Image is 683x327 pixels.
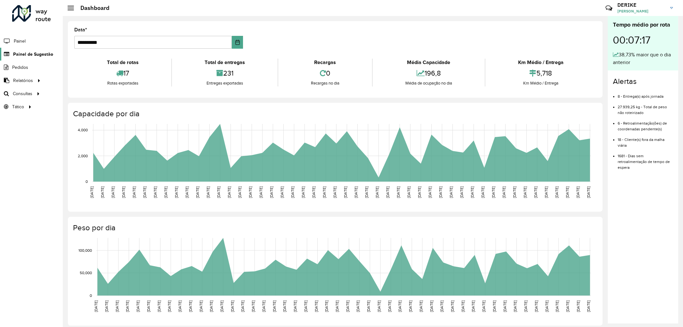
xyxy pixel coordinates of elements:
text: [DATE] [238,186,242,198]
text: [DATE] [440,300,444,312]
text: [DATE] [227,186,231,198]
h3: DERIKE [617,2,665,8]
text: [DATE] [248,186,252,198]
div: 0 [280,66,370,80]
div: Total de entregas [174,59,276,66]
text: [DATE] [513,186,517,198]
text: [DATE] [269,186,273,198]
text: [DATE] [524,300,528,312]
text: [DATE] [185,186,189,198]
text: [DATE] [576,186,580,198]
li: 8 - Entrega(s) após jornada [618,89,673,99]
text: [DATE] [461,300,465,312]
button: Choose Date [232,36,243,49]
text: [DATE] [282,300,287,312]
text: [DATE] [534,186,538,198]
div: Km Médio / Entrega [487,80,595,86]
text: [DATE] [100,186,104,198]
text: [DATE] [354,186,358,198]
text: [DATE] [259,186,263,198]
text: [DATE] [333,186,337,198]
div: 5,718 [487,66,595,80]
text: [DATE] [429,300,434,312]
div: 196,8 [374,66,483,80]
text: [DATE] [587,186,591,198]
li: 27.939,25 kg - Total de peso não roteirizado [618,99,673,116]
text: [DATE] [153,186,157,198]
span: Pedidos [12,64,28,71]
text: [DATE] [387,300,392,312]
text: [DATE] [386,186,390,198]
li: 1681 - Dias sem retroalimentação de tempo de espera [618,148,673,170]
text: [DATE] [104,300,109,312]
h2: Dashboard [74,4,110,12]
text: [DATE] [195,186,199,198]
text: [DATE] [544,186,549,198]
text: [DATE] [471,300,476,312]
text: [DATE] [290,186,295,198]
text: [DATE] [356,300,360,312]
text: [DATE] [125,300,129,312]
text: [DATE] [418,186,422,198]
text: [DATE] [460,186,464,198]
text: [DATE] [492,186,496,198]
text: 100,000 [78,248,92,252]
text: [DATE] [314,300,318,312]
text: [DATE] [157,300,161,312]
li: 6 - Retroalimentação(ões) de coordenadas pendente(s) [618,116,673,132]
text: [DATE] [206,186,210,198]
text: [DATE] [174,186,178,198]
text: [DATE] [188,300,192,312]
text: [DATE] [555,186,559,198]
text: [DATE] [555,300,559,312]
text: [DATE] [90,186,94,198]
text: [DATE] [502,186,506,198]
div: 17 [76,66,170,80]
text: [DATE] [121,186,126,198]
span: Consultas [13,90,32,97]
text: [DATE] [375,186,379,198]
text: [DATE] [366,300,370,312]
text: [DATE] [132,186,136,198]
text: [DATE] [111,186,115,198]
div: Tempo médio por rota [613,20,673,29]
text: 0 [90,293,92,298]
text: [DATE] [216,186,221,198]
span: Relatórios [13,77,33,84]
div: Km Médio / Entrega [487,59,595,66]
text: [DATE] [523,186,527,198]
div: 231 [174,66,276,80]
text: [DATE] [439,186,443,198]
text: [DATE] [344,186,348,198]
text: 2,000 [78,154,88,158]
text: [DATE] [209,300,213,312]
text: [DATE] [576,300,580,312]
li: 18 - Cliente(s) fora da malha viária [618,132,673,148]
text: [DATE] [335,300,339,312]
text: [DATE] [220,300,224,312]
text: [DATE] [324,300,329,312]
text: [DATE] [482,300,486,312]
text: [DATE] [142,186,147,198]
div: Rotas exportadas [76,80,170,86]
text: [DATE] [545,300,549,312]
text: [DATE] [199,300,203,312]
text: [DATE] [136,300,140,312]
span: Tático [12,103,24,110]
text: [DATE] [178,300,182,312]
div: 38,73% maior que o dia anterior [613,51,673,66]
text: 4,000 [78,128,88,132]
text: [DATE] [272,300,276,312]
text: [DATE] [293,300,297,312]
text: [DATE] [481,186,485,198]
text: [DATE] [449,186,453,198]
text: [DATE] [396,186,401,198]
text: [DATE] [565,186,570,198]
text: [DATE] [513,300,517,312]
text: [DATE] [587,300,591,312]
span: [PERSON_NAME] [617,8,665,14]
text: 50,000 [80,271,92,275]
div: Média de ocupação no dia [374,80,483,86]
text: [DATE] [167,300,171,312]
div: Entregas exportadas [174,80,276,86]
